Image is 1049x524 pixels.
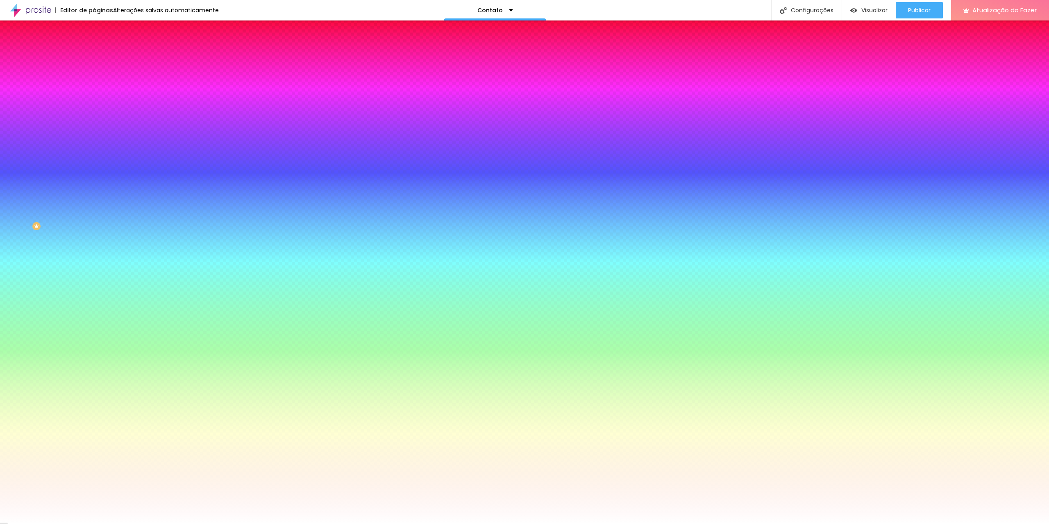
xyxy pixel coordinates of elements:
font: Editor de páginas [60,6,113,14]
img: Ícone [780,7,787,14]
font: Atualização do Fazer [972,6,1037,14]
font: Configurações [791,6,833,14]
font: Publicar [908,6,931,14]
font: Alterações salvas automaticamente [113,6,219,14]
button: Publicar [896,2,943,18]
button: Visualizar [842,2,896,18]
font: Contato [477,6,503,14]
img: view-1.svg [850,7,857,14]
font: Visualizar [861,6,888,14]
